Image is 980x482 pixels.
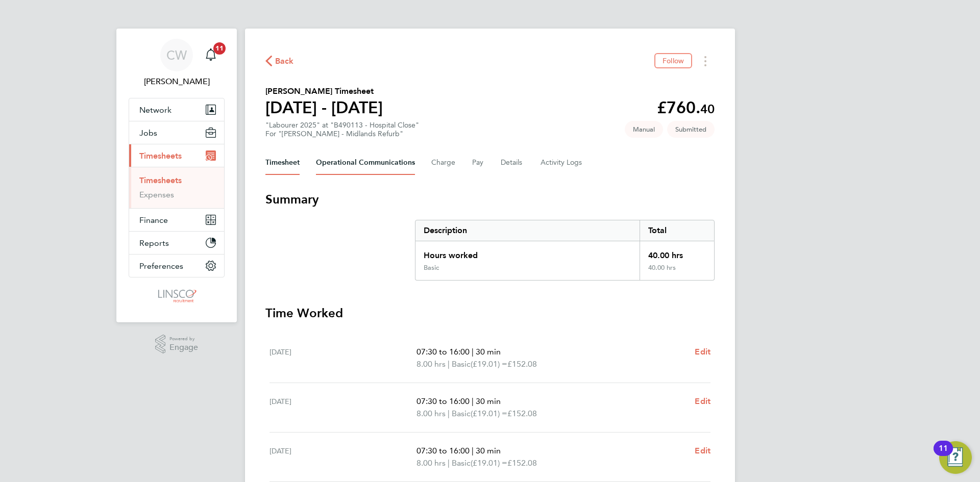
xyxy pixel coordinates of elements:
h1: [DATE] - [DATE] [265,97,383,118]
div: Hours worked [415,241,640,264]
span: 8.00 hrs [416,458,446,468]
span: | [448,409,450,418]
span: Network [139,105,171,115]
span: Basic [452,457,471,469]
span: 30 min [476,347,501,357]
a: Timesheets [139,175,182,185]
span: | [472,396,474,406]
a: Go to home page [129,288,225,304]
span: 07:30 to 16:00 [416,446,470,455]
span: Powered by [169,335,198,343]
div: Description [415,220,640,241]
span: (£19.01) = [471,458,507,468]
span: Jobs [139,128,157,138]
app-decimal: £760. [657,98,715,117]
button: Reports [129,232,224,254]
span: 30 min [476,446,501,455]
div: [DATE] [269,395,416,420]
div: [DATE] [269,445,416,469]
span: Engage [169,343,198,352]
button: Activity Logs [541,150,583,175]
button: Details [501,150,524,175]
a: 11 [201,39,221,71]
span: 11 [213,42,226,55]
span: 8.00 hrs [416,409,446,418]
a: Expenses [139,190,174,199]
span: | [472,446,474,455]
button: Timesheets [129,144,224,167]
span: Back [275,55,294,67]
div: 11 [939,448,948,462]
button: Timesheet [265,150,300,175]
button: Pay [472,150,484,175]
div: [DATE] [269,346,416,370]
a: Edit [695,445,710,457]
a: Edit [695,395,710,408]
span: (£19.01) = [471,359,507,369]
span: Finance [139,215,168,225]
span: Follow [663,56,684,65]
button: Preferences [129,255,224,277]
span: 07:30 to 16:00 [416,396,470,406]
span: 8.00 hrs [416,359,446,369]
span: | [448,458,450,468]
span: £152.08 [507,359,537,369]
span: This timesheet is Submitted. [667,121,715,138]
button: Timesheets Menu [696,53,715,69]
span: CW [166,48,187,62]
button: Back [265,55,294,67]
h3: Summary [265,191,715,208]
button: Open Resource Center, 11 new notifications [939,441,972,474]
span: 40 [700,102,715,116]
span: | [448,359,450,369]
button: Charge [431,150,456,175]
span: Edit [695,396,710,406]
span: Chloe Whittall [129,75,225,88]
button: Finance [129,209,224,231]
span: | [472,347,474,357]
div: Basic [424,264,439,272]
a: CW[PERSON_NAME] [129,39,225,88]
span: 07:30 to 16:00 [416,347,470,357]
button: Operational Communications [316,150,415,175]
div: Summary [415,220,715,281]
span: Basic [452,358,471,370]
span: £152.08 [507,409,537,418]
nav: Main navigation [116,29,237,322]
button: Network [129,98,224,121]
a: Edit [695,346,710,358]
span: Edit [695,446,710,455]
div: "Labourer 2025" at "B490113 - Hospital Close" [265,121,419,138]
span: Edit [695,347,710,357]
div: Timesheets [129,167,224,208]
span: (£19.01) = [471,409,507,418]
span: Basic [452,408,471,420]
div: Total [640,220,714,241]
span: Reports [139,238,169,248]
a: Powered byEngage [155,335,199,354]
button: Follow [654,53,692,68]
span: Preferences [139,261,183,271]
h2: [PERSON_NAME] Timesheet [265,85,383,97]
span: This timesheet was manually created. [625,121,663,138]
span: 30 min [476,396,501,406]
span: £152.08 [507,458,537,468]
span: Timesheets [139,151,182,161]
button: Jobs [129,121,224,144]
div: 40.00 hrs [640,241,714,264]
div: 40.00 hrs [640,264,714,280]
img: linsco-logo-retina.png [155,288,198,304]
div: For "[PERSON_NAME] - Midlands Refurb" [265,130,419,138]
h3: Time Worked [265,305,715,321]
